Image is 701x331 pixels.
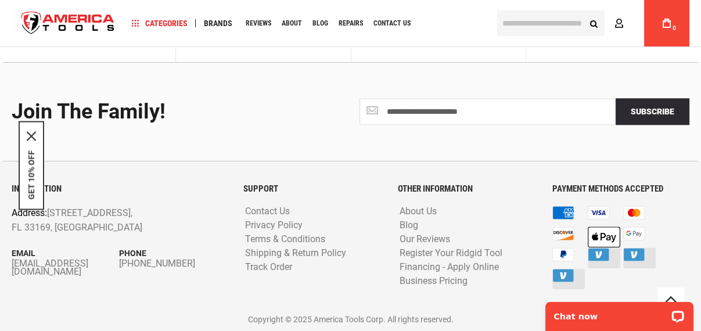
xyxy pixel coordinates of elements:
[242,220,305,231] a: Privacy Policy
[339,20,363,27] span: Repairs
[397,206,440,217] a: About Us
[240,16,276,31] a: Reviews
[583,12,605,34] button: Search
[397,234,453,245] a: Our Reviews
[119,260,227,268] a: [PHONE_NUMBER]
[132,19,188,27] span: Categories
[204,19,232,27] span: Brands
[333,16,368,31] a: Repairs
[242,206,293,217] a: Contact Us
[242,262,295,273] a: Track Order
[12,247,119,260] p: Email
[307,16,333,31] a: Blog
[27,150,36,200] button: GET 10% OFF
[631,107,674,116] span: Subscribe
[12,260,119,276] a: [EMAIL_ADDRESS][DOMAIN_NAME]
[398,184,535,194] h6: OTHER INFORMATION
[552,184,689,194] h6: PAYMENT METHODS ACCEPTED
[246,20,271,27] span: Reviews
[282,20,302,27] span: About
[276,16,307,31] a: About
[538,294,701,331] iframe: LiveChat chat widget
[12,313,689,326] p: Copyright © 2025 America Tools Corp. All rights reserved.
[397,276,470,287] a: Business Pricing
[12,100,342,124] div: Join the Family!
[12,184,226,194] h6: INFORMATION
[12,206,183,235] p: [STREET_ADDRESS], FL 33169, [GEOGRAPHIC_DATA]
[397,248,505,259] a: Register Your Ridgid Tool
[12,207,47,218] span: Address:
[27,132,36,141] svg: close icon
[397,220,421,231] a: Blog
[373,20,411,27] span: Contact Us
[12,2,124,45] img: America Tools
[199,16,238,31] a: Brands
[616,98,689,125] button: Subscribe
[673,25,676,31] span: 0
[27,132,36,141] button: Close
[312,20,328,27] span: Blog
[127,16,193,31] a: Categories
[243,184,380,194] h6: SUPPORT
[242,248,349,259] a: Shipping & Return Policy
[119,247,227,260] p: Phone
[368,16,416,31] a: Contact Us
[12,2,124,45] a: store logo
[397,262,502,273] a: Financing - Apply Online
[242,234,328,245] a: Terms & Conditions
